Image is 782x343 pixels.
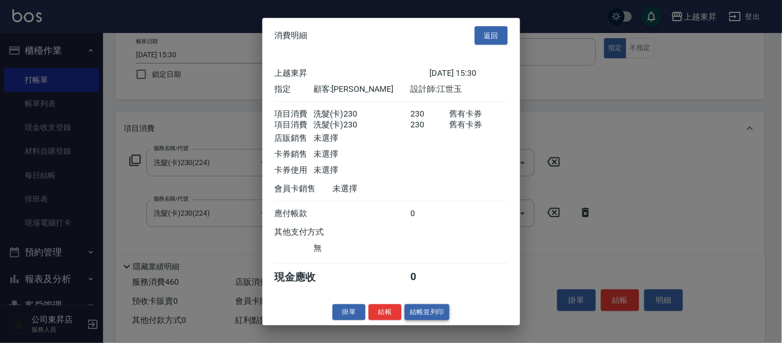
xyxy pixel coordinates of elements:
[275,184,333,194] div: 會員卡銷售
[275,270,333,284] div: 現金應收
[275,84,313,95] div: 指定
[313,120,410,130] div: 洗髮(卡)230
[410,208,449,219] div: 0
[313,109,410,120] div: 洗髮(卡)230
[475,26,508,45] button: 返回
[275,149,313,160] div: 卡券銷售
[275,109,313,120] div: 項目消費
[369,304,402,320] button: 結帳
[275,165,313,176] div: 卡券使用
[449,120,507,130] div: 舊有卡券
[405,304,450,320] button: 結帳並列印
[313,133,410,144] div: 未選擇
[410,84,507,95] div: 設計師: 江世玉
[275,208,313,219] div: 應付帳款
[275,120,313,130] div: 項目消費
[313,84,410,95] div: 顧客: [PERSON_NAME]
[313,165,410,176] div: 未選擇
[275,133,313,144] div: 店販銷售
[333,184,430,194] div: 未選擇
[332,304,365,320] button: 掛單
[313,149,410,160] div: 未選擇
[430,68,508,79] div: [DATE] 15:30
[275,227,353,238] div: 其他支付方式
[410,270,449,284] div: 0
[275,30,308,41] span: 消費明細
[449,109,507,120] div: 舊有卡券
[410,109,449,120] div: 230
[313,243,410,254] div: 無
[410,120,449,130] div: 230
[275,68,430,79] div: 上越東昇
